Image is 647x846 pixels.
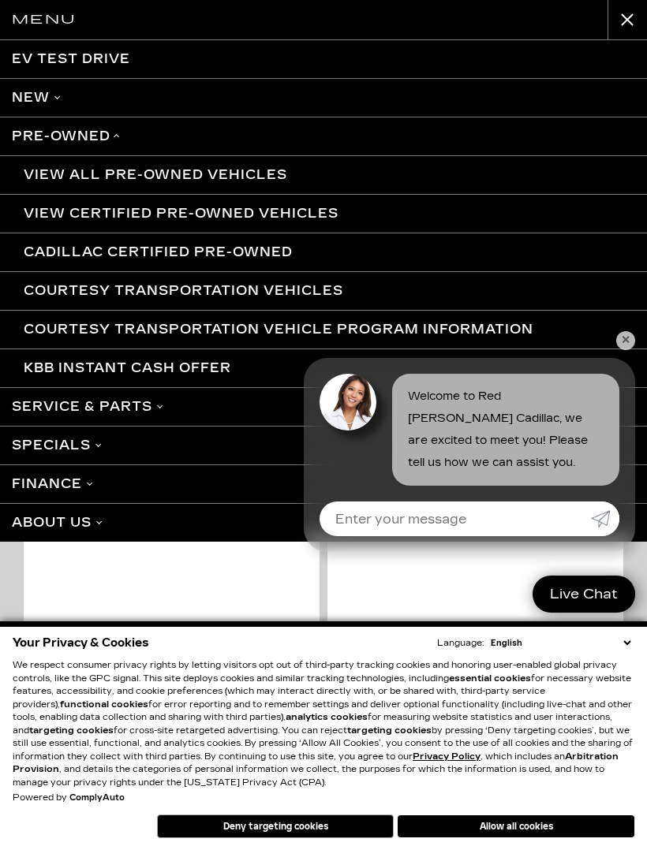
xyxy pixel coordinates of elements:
[542,585,626,603] span: Live Chat
[13,659,634,789] p: We respect consumer privacy rights by letting visitors opt out of third-party tracking cookies an...
[69,793,125,803] a: ComplyAuto
[286,712,368,722] strong: analytics cookies
[29,725,114,736] strong: targeting cookies
[157,814,394,838] button: Deny targeting cookies
[437,639,484,647] div: Language:
[12,9,76,30] h2: Menu
[13,793,125,803] div: Powered by
[591,501,619,536] a: Submit
[487,636,634,650] select: Language Select
[398,815,634,837] button: Allow all cookies
[320,374,376,430] img: Agent profile photo
[13,632,149,654] span: Your Privacy & Cookies
[413,751,481,762] a: Privacy Policy
[320,501,591,536] input: Enter your message
[392,374,619,486] div: Welcome to Red [PERSON_NAME] Cadillac, we are excited to meet you! Please tell us how we can assi...
[347,725,432,736] strong: targeting cookies
[533,576,635,613] a: Live Chat
[60,699,148,710] strong: functional cookies
[449,673,531,684] strong: essential cookies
